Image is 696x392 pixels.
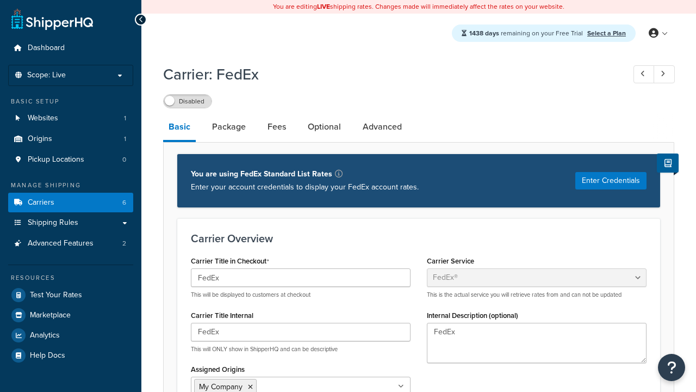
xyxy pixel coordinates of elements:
[8,193,133,213] a: Carriers6
[28,114,58,123] span: Websites
[8,38,133,58] a: Dashboard
[8,326,133,345] a: Analytics
[163,64,613,85] h1: Carrier: FedEx
[191,365,245,373] label: Assigned Origins
[122,239,126,248] span: 2
[191,168,419,181] p: You are using FedEx Standard List Rates
[27,71,66,80] span: Scope: Live
[28,218,78,228] span: Shipping Rules
[8,97,133,106] div: Basic Setup
[191,291,411,299] p: This will be displayed to customers at checkout
[8,150,133,170] li: Pickup Locations
[8,234,133,254] li: Advanced Features
[8,150,133,170] a: Pickup Locations0
[8,213,133,233] a: Shipping Rules
[8,181,133,190] div: Manage Shipping
[30,331,60,340] span: Analytics
[575,172,647,189] button: Enter Credentials
[8,108,133,128] li: Websites
[163,114,196,142] a: Basic
[8,193,133,213] li: Carriers
[633,65,655,83] a: Previous Record
[8,129,133,149] li: Origins
[427,257,474,265] label: Carrier Service
[191,232,647,244] h3: Carrier Overview
[8,129,133,149] a: Origins1
[30,311,71,320] span: Marketplace
[207,114,251,140] a: Package
[30,291,82,300] span: Test Your Rates
[8,285,133,305] a: Test Your Rates
[8,108,133,128] a: Websites1
[8,305,133,325] a: Marketplace
[164,95,212,108] label: Disabled
[28,198,54,207] span: Carriers
[427,311,518,320] label: Internal Description (optional)
[30,351,65,360] span: Help Docs
[191,181,419,194] p: Enter your account credentials to display your FedEx account rates.
[28,155,84,164] span: Pickup Locations
[357,114,407,140] a: Advanced
[28,44,65,53] span: Dashboard
[317,2,330,11] b: LIVE
[8,273,133,283] div: Resources
[469,28,585,38] span: remaining on your Free Trial
[191,345,411,353] p: This will ONLY show in ShipperHQ and can be descriptive
[122,155,126,164] span: 0
[124,114,126,123] span: 1
[191,311,253,320] label: Carrier Title Internal
[587,28,626,38] a: Select a Plan
[262,114,291,140] a: Fees
[427,323,647,363] textarea: FedEx
[658,354,685,381] button: Open Resource Center
[122,198,126,207] span: 6
[657,154,679,173] button: Show Help Docs
[469,28,499,38] strong: 1438 days
[427,291,647,299] p: This is the actual service you will retrieve rates from and can not be updated
[28,239,94,248] span: Advanced Features
[28,134,52,144] span: Origins
[124,134,126,144] span: 1
[191,257,269,266] label: Carrier Title in Checkout
[8,234,133,254] a: Advanced Features2
[8,346,133,365] a: Help Docs
[654,65,675,83] a: Next Record
[302,114,346,140] a: Optional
